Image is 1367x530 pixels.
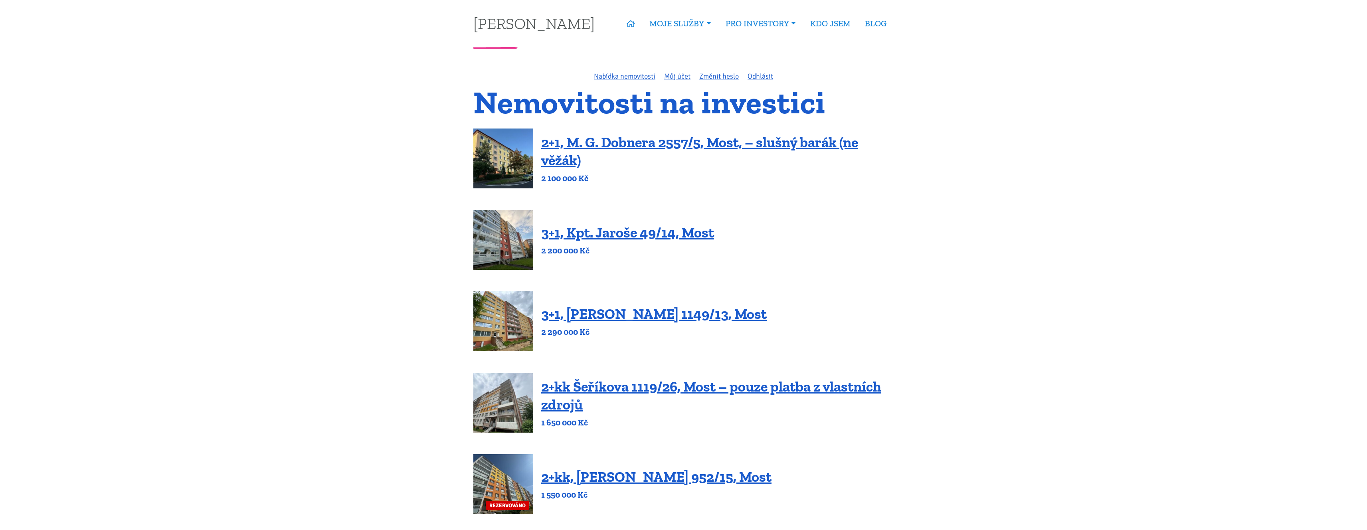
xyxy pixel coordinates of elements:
[642,14,718,33] a: MOJE SLUŽBY
[473,89,894,116] h1: Nemovitosti na investici
[718,14,803,33] a: PRO INVESTORY
[541,417,894,428] p: 1 650 000 Kč
[473,454,533,514] a: REZERVOVÁNO
[486,501,529,510] span: REZERVOVÁNO
[541,305,767,322] a: 3+1, [PERSON_NAME] 1149/13, Most
[748,72,773,81] a: Odhlásit
[541,134,858,169] a: 2+1, M. G. Dobnera 2557/5, Most, – slušný barák (ne věžák)
[541,468,772,485] a: 2+kk, [PERSON_NAME] 952/15, Most
[473,16,595,31] a: [PERSON_NAME]
[541,378,881,413] a: 2+kk Šeříkova 1119/26, Most – pouze platba z vlastních zdrojů
[803,14,858,33] a: KDO JSEM
[699,72,739,81] a: Změnit heslo
[541,245,714,256] p: 2 200 000 Kč
[541,224,714,241] a: 3+1, Kpt. Jaroše 49/14, Most
[541,173,894,184] p: 2 100 000 Kč
[541,489,772,500] p: 1 550 000 Kč
[858,14,894,33] a: BLOG
[594,72,655,81] a: Nabídka nemovitostí
[541,326,767,338] p: 2 290 000 Kč
[664,72,690,81] a: Můj účet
